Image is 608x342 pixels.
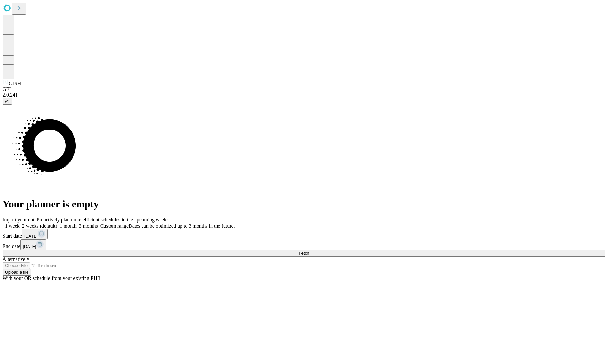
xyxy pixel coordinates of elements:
button: Fetch [3,250,605,256]
div: Start date [3,229,605,239]
span: [DATE] [24,234,38,238]
button: @ [3,98,12,104]
span: Alternatively [3,256,29,262]
button: Upload a file [3,269,31,275]
span: Dates can be optimized up to 3 months in the future. [129,223,235,229]
span: 1 month [60,223,77,229]
span: Fetch [299,251,309,256]
button: [DATE] [22,229,48,239]
span: 2 weeks (default) [22,223,57,229]
h1: Your planner is empty [3,198,605,210]
div: 2.0.241 [3,92,605,98]
span: GJSH [9,81,21,86]
div: GEI [3,86,605,92]
span: @ [5,99,9,104]
span: Import your data [3,217,37,222]
span: 3 months [79,223,98,229]
div: End date [3,239,605,250]
span: Proactively plan more efficient schedules in the upcoming weeks. [37,217,170,222]
span: 1 week [5,223,20,229]
span: [DATE] [23,244,36,249]
span: Custom range [100,223,129,229]
button: [DATE] [20,239,46,250]
span: With your OR schedule from your existing EHR [3,275,101,281]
